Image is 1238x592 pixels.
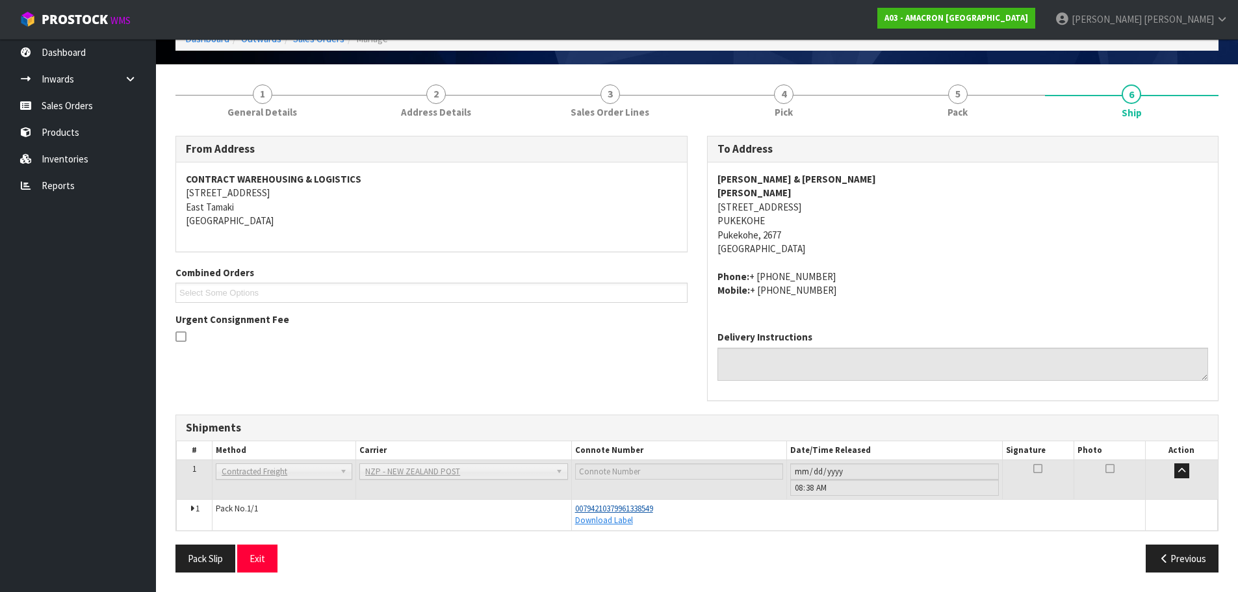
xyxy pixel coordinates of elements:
[213,441,356,460] th: Method
[356,441,571,460] th: Carrier
[571,105,649,119] span: Sales Order Lines
[1144,13,1214,25] span: [PERSON_NAME]
[19,11,36,27] img: cube-alt.png
[227,105,297,119] span: General Details
[717,187,792,199] strong: [PERSON_NAME]
[175,126,1219,582] span: Ship
[787,441,1002,460] th: Date/Time Released
[222,464,335,480] span: Contracted Freight
[575,463,783,480] input: Connote Number
[426,84,446,104] span: 2
[401,105,471,119] span: Address Details
[948,84,968,104] span: 5
[717,330,812,344] label: Delivery Instructions
[186,173,361,185] strong: CONTRACT WAREHOUSING & LOGISTICS
[186,172,677,228] address: [STREET_ADDRESS] East Tamaki [GEOGRAPHIC_DATA]
[186,143,677,155] h3: From Address
[717,270,749,283] strong: phone
[175,545,235,573] button: Pack Slip
[600,84,620,104] span: 3
[1074,441,1146,460] th: Photo
[192,463,196,474] span: 1
[42,11,108,28] span: ProStock
[884,12,1028,23] strong: A03 - AMACRON [GEOGRAPHIC_DATA]
[717,284,750,296] strong: mobile
[1146,545,1219,573] button: Previous
[1146,441,1218,460] th: Action
[1122,106,1142,120] span: Ship
[575,503,653,514] a: 00794210379961338549
[948,105,968,119] span: Pack
[717,172,1209,256] address: [STREET_ADDRESS] PUKEKOHE Pukekohe, 2677 [GEOGRAPHIC_DATA]
[175,266,254,279] label: Combined Orders
[575,515,633,526] a: Download Label
[365,464,550,480] span: NZP - NEW ZEALAND POST
[1122,84,1141,104] span: 6
[774,84,793,104] span: 4
[1002,441,1074,460] th: Signature
[717,173,876,185] strong: [PERSON_NAME] & [PERSON_NAME]
[717,143,1209,155] h3: To Address
[213,499,571,530] td: Pack No.
[175,313,289,326] label: Urgent Consignment Fee
[1072,13,1142,25] span: [PERSON_NAME]
[110,14,131,27] small: WMS
[186,422,1208,434] h3: Shipments
[775,105,793,119] span: Pick
[247,503,258,514] span: 1/1
[237,545,277,573] button: Exit
[253,84,272,104] span: 1
[196,503,200,514] span: 1
[717,270,1209,298] address: + [PHONE_NUMBER] + [PHONE_NUMBER]
[177,441,213,460] th: #
[571,441,786,460] th: Connote Number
